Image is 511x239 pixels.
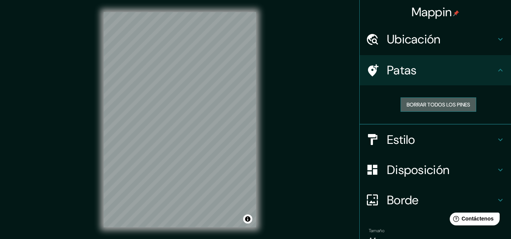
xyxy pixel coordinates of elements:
[387,132,415,148] font: Estilo
[243,214,252,224] button: Activar o desactivar atribución
[360,55,511,85] div: Patas
[444,210,503,231] iframe: Lanzador de widgets de ayuda
[401,97,476,112] button: Borrar todos los pines
[387,31,441,47] font: Ubicación
[360,125,511,155] div: Estilo
[412,4,452,20] font: Mappin
[407,101,470,108] font: Borrar todos los pines
[360,24,511,54] div: Ubicación
[104,12,256,227] canvas: Mapa
[369,228,384,234] font: Tamaño
[360,155,511,185] div: Disposición
[387,62,417,78] font: Patas
[453,10,459,16] img: pin-icon.png
[360,185,511,215] div: Borde
[387,162,449,178] font: Disposición
[387,192,419,208] font: Borde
